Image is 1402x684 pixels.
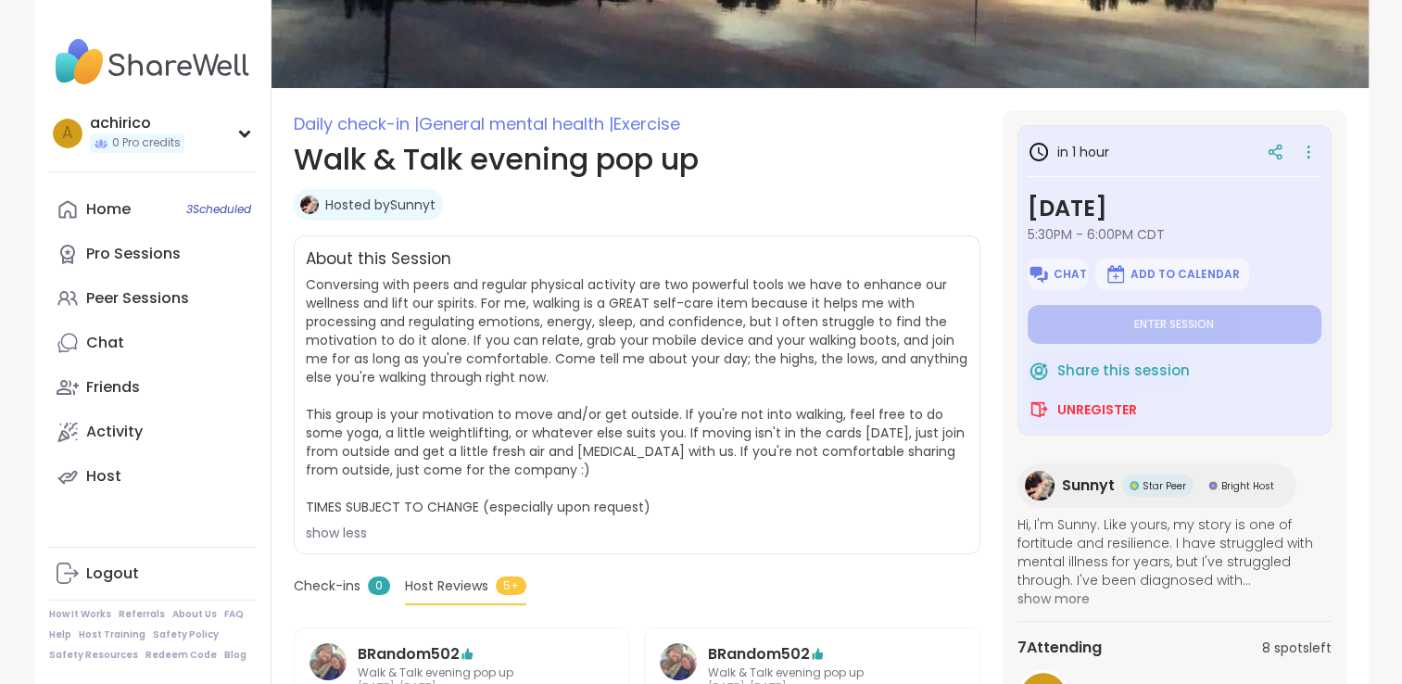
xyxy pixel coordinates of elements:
[49,187,256,232] a: Home3Scheduled
[224,649,246,662] a: Blog
[49,410,256,454] a: Activity
[1028,390,1137,429] button: Unregister
[1130,481,1139,490] img: Star Peer
[294,137,980,182] h1: Walk & Talk evening pop up
[294,576,360,596] span: Check-ins
[1208,481,1218,490] img: Bright Host
[224,608,244,621] a: FAQ
[1134,317,1214,332] span: Enter session
[496,576,526,595] span: 5+
[1028,192,1321,225] h3: [DATE]
[660,643,697,680] img: BRandom502
[90,113,184,133] div: achirico
[358,665,566,681] span: Walk & Talk evening pop up
[1062,475,1115,497] span: Sunnyt
[1028,141,1109,163] h3: in 1 hour
[1057,400,1137,419] span: Unregister
[86,422,143,442] div: Activity
[1028,360,1050,382] img: ShareWell Logomark
[708,643,810,665] a: BRandom502
[49,365,256,410] a: Friends
[86,333,124,353] div: Chat
[153,628,219,641] a: Safety Policy
[1262,639,1332,658] span: 8 spots left
[1017,515,1332,589] span: Hi, I'm Sunny. Like yours, my story is one of fortitude and resilience. I have struggled with men...
[79,628,145,641] a: Host Training
[49,628,71,641] a: Help
[1028,263,1050,285] img: ShareWell Logomark
[49,321,256,365] a: Chat
[62,121,72,146] span: a
[86,466,121,487] div: Host
[1028,305,1321,344] button: Enter session
[49,454,256,499] a: Host
[306,524,968,542] div: show less
[1143,479,1186,493] span: Star Peer
[49,30,256,95] img: ShareWell Nav Logo
[300,196,319,214] img: Sunnyt
[1095,259,1249,290] button: Add to Calendar
[49,276,256,321] a: Peer Sessions
[1025,471,1055,500] img: Sunnyt
[325,196,436,214] a: Hosted bySunnyt
[294,112,419,135] span: Daily check-in |
[1028,399,1050,421] img: ShareWell Logomark
[1028,225,1321,244] span: 5:30PM - 6:00PM CDT
[306,247,451,272] h2: About this Session
[86,564,139,584] div: Logout
[86,377,140,398] div: Friends
[1057,361,1190,382] span: Share this session
[86,199,131,220] div: Home
[119,608,165,621] a: Referrals
[1130,267,1240,282] span: Add to Calendar
[186,202,251,217] span: 3 Scheduled
[49,649,138,662] a: Safety Resources
[358,643,460,665] a: BRandom502
[1105,263,1127,285] img: ShareWell Logomark
[306,275,967,516] span: Conversing with peers and regular physical activity are two powerful tools we have to enhance our...
[1028,351,1190,390] button: Share this session
[49,608,111,621] a: How It Works
[1028,259,1088,290] button: Chat
[368,576,390,595] span: 0
[49,551,256,596] a: Logout
[1054,267,1087,282] span: Chat
[309,643,347,680] img: BRandom502
[86,288,189,309] div: Peer Sessions
[1017,589,1332,608] span: show more
[405,576,488,596] span: Host Reviews
[1221,479,1274,493] span: Bright Host
[112,135,181,151] span: 0 Pro credits
[49,232,256,276] a: Pro Sessions
[145,649,217,662] a: Redeem Code
[86,244,181,264] div: Pro Sessions
[708,665,916,681] span: Walk & Talk evening pop up
[1017,463,1296,508] a: SunnytSunnytStar PeerStar PeerBright HostBright Host
[613,112,680,135] span: Exercise
[419,112,613,135] span: General mental health |
[1017,637,1102,659] span: 7 Attending
[172,608,217,621] a: About Us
